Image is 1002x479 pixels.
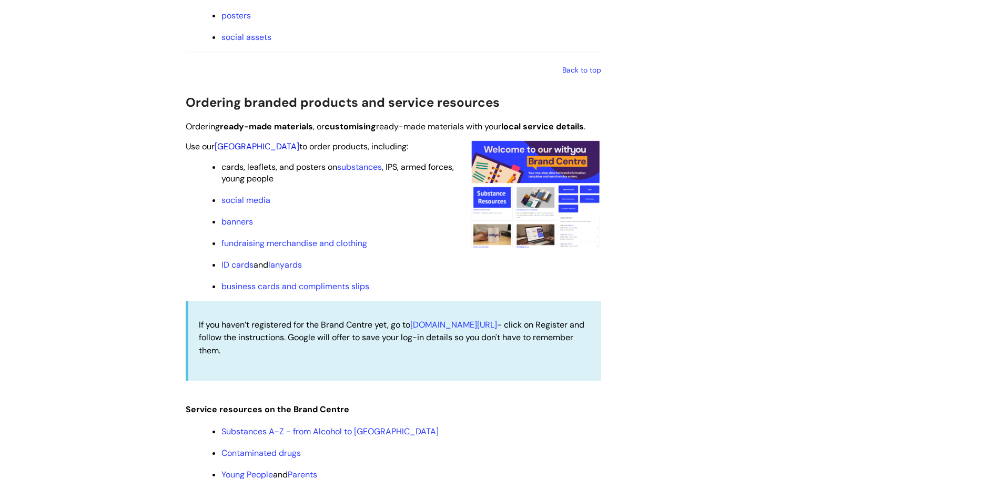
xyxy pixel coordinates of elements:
strong: customising [325,121,376,132]
img: A screenshot of the homepage of the Brand Centre showing how easy it is to navigate [470,140,601,248]
a: social media [221,195,270,206]
a: [GEOGRAPHIC_DATA] [215,141,299,152]
a: banners [221,216,253,227]
a: posters [221,10,251,21]
a: business cards and compliments slips [221,281,369,292]
a: fundraising merchandise and clothing [221,238,367,249]
a: Substances A-Z - from Alcohol to [GEOGRAPHIC_DATA] [221,426,439,437]
span: Ordering , or ready-made materials with your . [186,121,585,132]
a: ID cards [221,259,254,270]
a: Back to top [562,65,601,75]
span: and [221,259,302,270]
span: Service resources on the Brand Centre [186,404,349,415]
strong: local service details [501,121,584,132]
a: social assets [221,32,271,43]
strong: ready-made materials [220,121,313,132]
span: cards, leaflets, and posters on , IPS, armed forces, young people [221,161,454,184]
span: Ordering branded products and service resources [186,94,500,110]
span: If you haven’t registered for the Brand Centre yet, go to - click on Register and follow the inst... [199,319,584,356]
a: substances [337,161,382,172]
a: Contaminated drugs [221,447,301,458]
a: lanyards [268,259,302,270]
span: Use our to order products, including: [186,141,408,152]
a: [DOMAIN_NAME][URL] [410,319,497,330]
